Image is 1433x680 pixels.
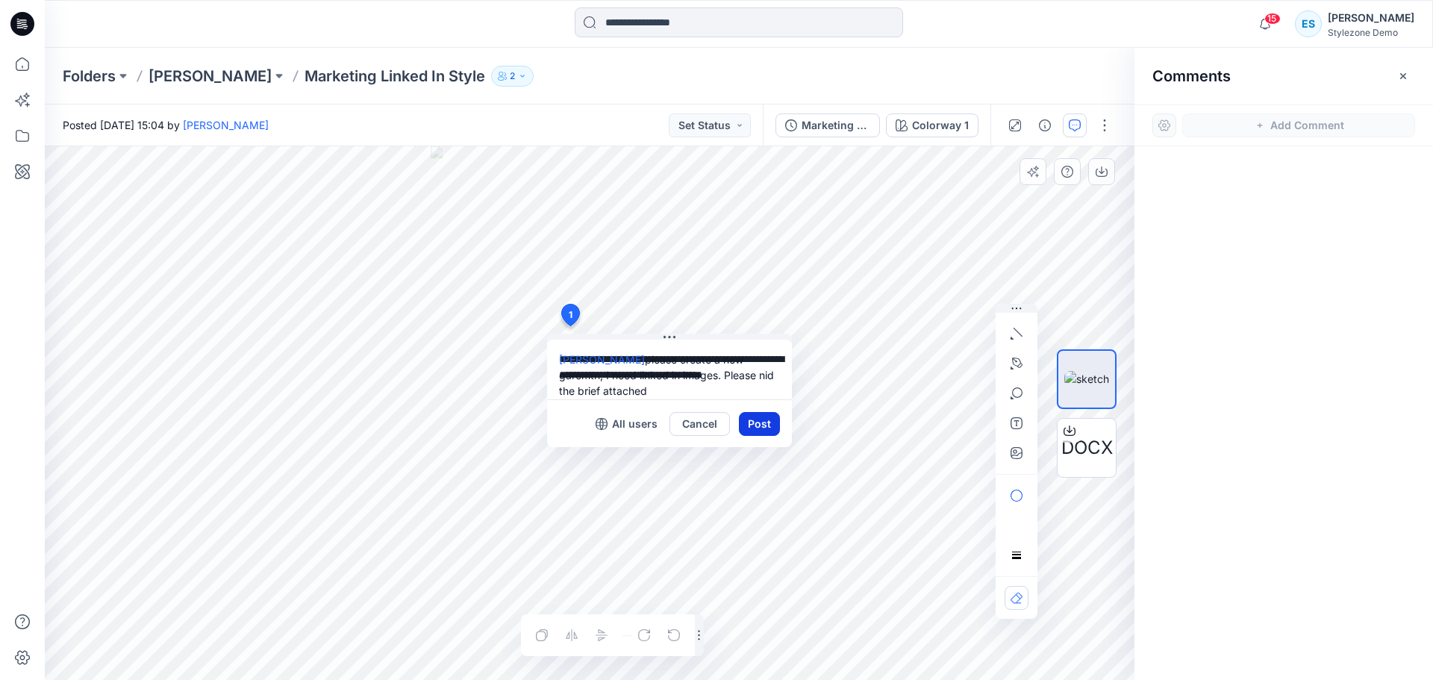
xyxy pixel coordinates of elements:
[305,66,485,87] p: Marketing Linked In Style
[63,66,116,87] a: Folders
[802,117,870,134] div: Marketing Linked In Style
[183,119,269,131] a: [PERSON_NAME]
[1182,113,1415,137] button: Add Comment
[912,117,969,134] div: Colorway 1
[669,412,730,436] button: Cancel
[149,66,272,87] a: [PERSON_NAME]
[1064,371,1109,387] img: sketch
[510,68,515,84] p: 2
[590,412,664,436] button: All users
[491,66,534,87] button: 2
[1061,434,1113,461] span: DOCX
[1264,13,1281,25] span: 15
[569,308,572,322] span: 1
[1328,9,1414,27] div: [PERSON_NAME]
[775,113,880,137] button: Marketing Linked In Style
[886,113,978,137] button: Colorway 1
[1295,10,1322,37] div: ES
[612,415,658,433] p: All users
[1033,113,1057,137] button: Details
[739,412,780,436] button: Post
[63,117,269,133] span: Posted [DATE] 15:04 by
[1152,67,1231,85] h2: Comments
[1328,27,1414,38] div: Stylezone Demo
